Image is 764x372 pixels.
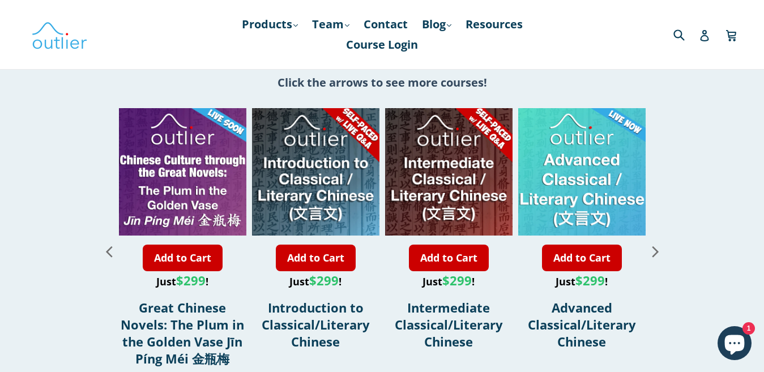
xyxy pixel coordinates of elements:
span: Just ! [156,275,208,288]
a: Contact [358,14,413,35]
a: Add to Cart [143,245,223,271]
a: Team [306,14,355,35]
span: Just ! [289,275,342,288]
a: Resources [460,14,528,35]
a: Products [236,14,304,35]
span: $299 [176,272,206,289]
a: Great Chinese Novels: The Plum in the Golden Vase Jīn Píng Méi 金瓶梅 [121,299,244,367]
a: Intermediate Classical/Literary Chinese [395,299,503,350]
span: Just ! [556,275,608,288]
strong: Click the arrows to see more courses! [278,75,487,90]
img: Outlier Linguistics [31,18,88,51]
input: Search [671,23,702,46]
a: Add to Cart [409,245,489,271]
a: Advanced Classical/Literary Chinese [528,299,636,350]
span: Just ! [422,275,475,288]
span: $299 [575,272,605,289]
inbox-online-store-chat: Shopify online store chat [714,326,755,363]
a: Add to Cart [542,245,622,271]
a: Add to Cart [276,245,356,271]
span: $299 [442,272,472,289]
a: Introduction to Classical/Literary Chinese [262,299,370,350]
a: Blog [416,14,457,35]
span: $299 [309,272,339,289]
a: Course Login [340,35,424,55]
